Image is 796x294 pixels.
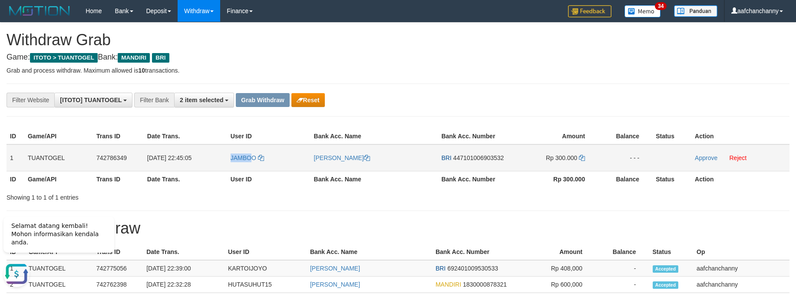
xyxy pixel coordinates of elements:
th: Bank Acc. Number [438,128,516,144]
th: Status [652,128,691,144]
th: Bank Acc. Number [438,171,516,187]
button: Open LiveChat chat widget [3,52,30,78]
span: BRI [441,154,451,161]
a: Approve [695,154,717,161]
span: 2 item selected [180,97,223,104]
th: Amount [515,244,595,260]
span: BRI [436,265,446,272]
th: Action [691,171,789,187]
th: ID [7,128,24,144]
button: Reset [291,93,325,107]
th: Status [652,171,691,187]
h1: Withdraw Grab [7,31,789,49]
th: ID [7,171,24,187]
strong: 10 [138,67,145,74]
span: JAMBOO [231,154,256,161]
span: [ITOTO] TUANTOGEL [60,97,122,104]
th: User ID [227,128,310,144]
span: BRI [152,53,169,63]
th: Trans ID [93,128,144,144]
th: Bank Acc. Name [310,128,438,144]
span: 34 [655,2,667,10]
a: [PERSON_NAME] [310,281,360,288]
a: [PERSON_NAME] [314,154,370,161]
td: [DATE] 22:32:28 [143,277,225,293]
td: Rp 408,000 [515,260,595,277]
th: Trans ID [93,171,144,187]
td: 1 [7,144,24,171]
a: Copy 300000 to clipboard [579,154,585,161]
h4: Game: Bank: [7,53,789,62]
th: Bank Acc. Number [432,244,515,260]
div: Filter Bank [134,93,174,107]
img: panduan.png [674,5,717,17]
th: Game/API [24,171,93,187]
a: JAMBOO [231,154,264,161]
th: Bank Acc. Name [310,171,438,187]
button: Grab Withdraw [236,93,289,107]
th: Date Trans. [144,171,227,187]
td: [DATE] 22:39:00 [143,260,225,277]
th: Op [693,244,789,260]
td: aafchanchanny [693,260,789,277]
th: Date Trans. [143,244,225,260]
span: MANDIRI [118,53,150,63]
span: 742786349 [96,154,127,161]
a: Reject [729,154,746,161]
th: Bank Acc. Name [307,244,432,260]
span: [DATE] 22:45:05 [147,154,192,161]
th: User ID [225,244,307,260]
span: ITOTO > TUANTOGEL [30,53,98,63]
h1: 15 Latest Withdraw [7,220,789,237]
span: Copy 1830000878321 to clipboard [463,281,507,288]
div: Filter Website [7,93,54,107]
td: - [595,260,649,277]
td: aafchanchanny [693,277,789,293]
th: Game/API [24,128,93,144]
div: Showing 1 to 1 of 1 entries [7,190,325,202]
button: 2 item selected [174,93,234,107]
td: - [595,277,649,293]
button: [ITOTO] TUANTOGEL [54,93,132,107]
th: Rp 300.000 [516,171,598,187]
span: Accepted [653,265,679,273]
span: MANDIRI [436,281,461,288]
span: Copy 447101006903532 to clipboard [453,154,504,161]
img: Button%20Memo.svg [624,5,661,17]
img: MOTION_logo.png [7,4,73,17]
th: Balance [598,128,652,144]
span: Accepted [653,281,679,289]
p: Grab and process withdraw. Maximum allowed is transactions. [7,66,789,75]
span: Selamat datang kembali! Mohon informasikan kendala anda. [11,13,99,37]
th: Amount [516,128,598,144]
img: Feedback.jpg [568,5,611,17]
a: [PERSON_NAME] [310,265,360,272]
span: Rp 300.000 [546,154,577,161]
th: User ID [227,171,310,187]
th: Date Trans. [144,128,227,144]
td: HUTASUHUT15 [225,277,307,293]
td: KARTOIJOYO [225,260,307,277]
span: Copy 692401009530533 to clipboard [447,265,498,272]
td: Rp 600,000 [515,277,595,293]
th: Status [649,244,694,260]
td: - - - [598,144,652,171]
th: Action [691,128,789,144]
th: Balance [595,244,649,260]
td: TUANTOGEL [24,144,93,171]
th: Balance [598,171,652,187]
